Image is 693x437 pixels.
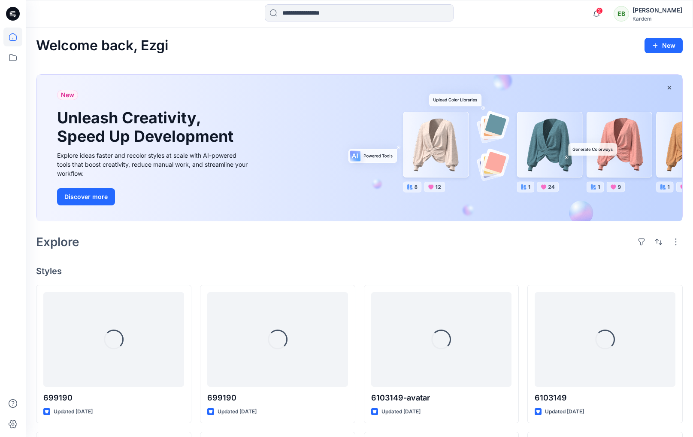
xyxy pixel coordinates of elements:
span: 2 [596,7,603,14]
div: Kardem [632,15,682,22]
a: Discover more [57,188,250,205]
p: Updated [DATE] [218,407,257,416]
p: Updated [DATE] [545,407,584,416]
div: EB [614,6,629,21]
h1: Unleash Creativity, Speed Up Development [57,109,237,146]
span: New [61,90,74,100]
p: 6103149 [535,392,675,404]
button: New [645,38,683,53]
p: Updated [DATE] [381,407,421,416]
p: 699190 [43,392,184,404]
p: 699190 [207,392,348,404]
h4: Styles [36,266,683,276]
button: Discover more [57,188,115,205]
div: [PERSON_NAME] [632,5,682,15]
p: Updated [DATE] [54,407,93,416]
p: 6103149-avatar [371,392,512,404]
h2: Welcome back, Ezgi [36,38,168,54]
div: Explore ideas faster and recolor styles at scale with AI-powered tools that boost creativity, red... [57,151,250,178]
h2: Explore [36,235,79,249]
